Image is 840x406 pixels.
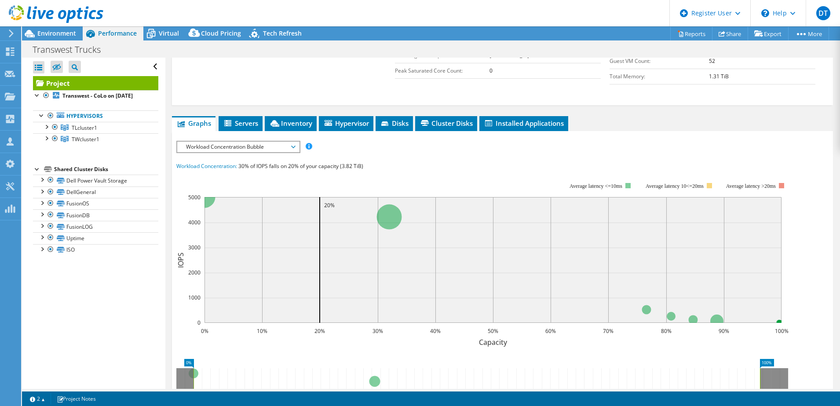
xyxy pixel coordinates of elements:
span: Hypervisor [323,119,369,128]
a: Hypervisors [33,110,158,122]
span: 30% of IOPS falls on 20% of your capacity (3.82 TiB) [238,162,363,170]
text: 40% [430,327,441,335]
text: 2000 [188,269,201,276]
td: Peak Saturated Core Count: [395,63,489,78]
b: [TECHNICAL_ID] / 0 [489,51,537,59]
a: TLcluster1 [33,122,158,133]
text: 70% [603,327,614,335]
a: FusionOS [33,198,158,209]
span: Servers [223,119,258,128]
svg: \n [761,9,769,17]
h1: Transwest Trucks [29,45,114,55]
a: Export [748,27,789,40]
span: Virtual [159,29,179,37]
a: Project [33,76,158,90]
text: 80% [661,327,672,335]
text: 0% [201,327,208,335]
span: Performance [98,29,137,37]
text: 4000 [188,219,201,226]
a: Uptime [33,232,158,244]
td: Total Memory: [610,69,709,84]
a: Reports [670,27,712,40]
span: TWcluster1 [72,135,99,143]
a: FusionDB [33,209,158,221]
text: 1000 [188,294,201,301]
text: 3000 [188,244,201,251]
b: 52 [709,57,715,65]
span: DT [816,6,830,20]
span: Installed Applications [484,119,564,128]
td: Guest VM Count: [610,53,709,69]
text: 5000 [188,194,201,201]
text: Average latency >20ms [726,183,775,189]
text: 30% [373,327,383,335]
span: Cloud Pricing [201,29,241,37]
span: Workload Concentration Bubble [182,142,295,152]
b: 1.31 TiB [709,73,729,80]
div: Shared Cluster Disks [54,164,158,175]
tspan: Average latency <=10ms [570,183,622,189]
a: ISO [33,244,158,256]
text: 0 [197,319,201,326]
b: 0 [489,67,493,74]
a: DellGeneral [33,187,158,198]
span: Environment [37,29,76,37]
a: Share [712,27,748,40]
text: 20% [314,327,325,335]
text: 20% [324,201,335,209]
span: Tech Refresh [263,29,302,37]
text: Capacity [479,337,508,347]
text: 60% [545,327,556,335]
b: Transwest - CoLo on [DATE] [62,92,133,99]
a: Transwest - CoLo on [DATE] [33,90,158,102]
text: 50% [488,327,498,335]
a: Project Notes [51,393,102,404]
span: Graphs [176,119,211,128]
a: FusionLOG [33,221,158,232]
span: Workload Concentration: [176,162,237,170]
a: 2 [24,393,51,404]
a: Dell Power Vault Storage [33,175,158,186]
text: 100% [774,327,788,335]
a: More [788,27,829,40]
span: Disks [380,119,409,128]
text: IOPS [176,252,186,267]
text: 90% [719,327,729,335]
a: TWcluster1 [33,133,158,145]
span: Cluster Disks [420,119,473,128]
span: TLcluster1 [72,124,97,132]
tspan: Average latency 10<=20ms [646,183,704,189]
text: 10% [257,327,267,335]
span: Inventory [269,119,312,128]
